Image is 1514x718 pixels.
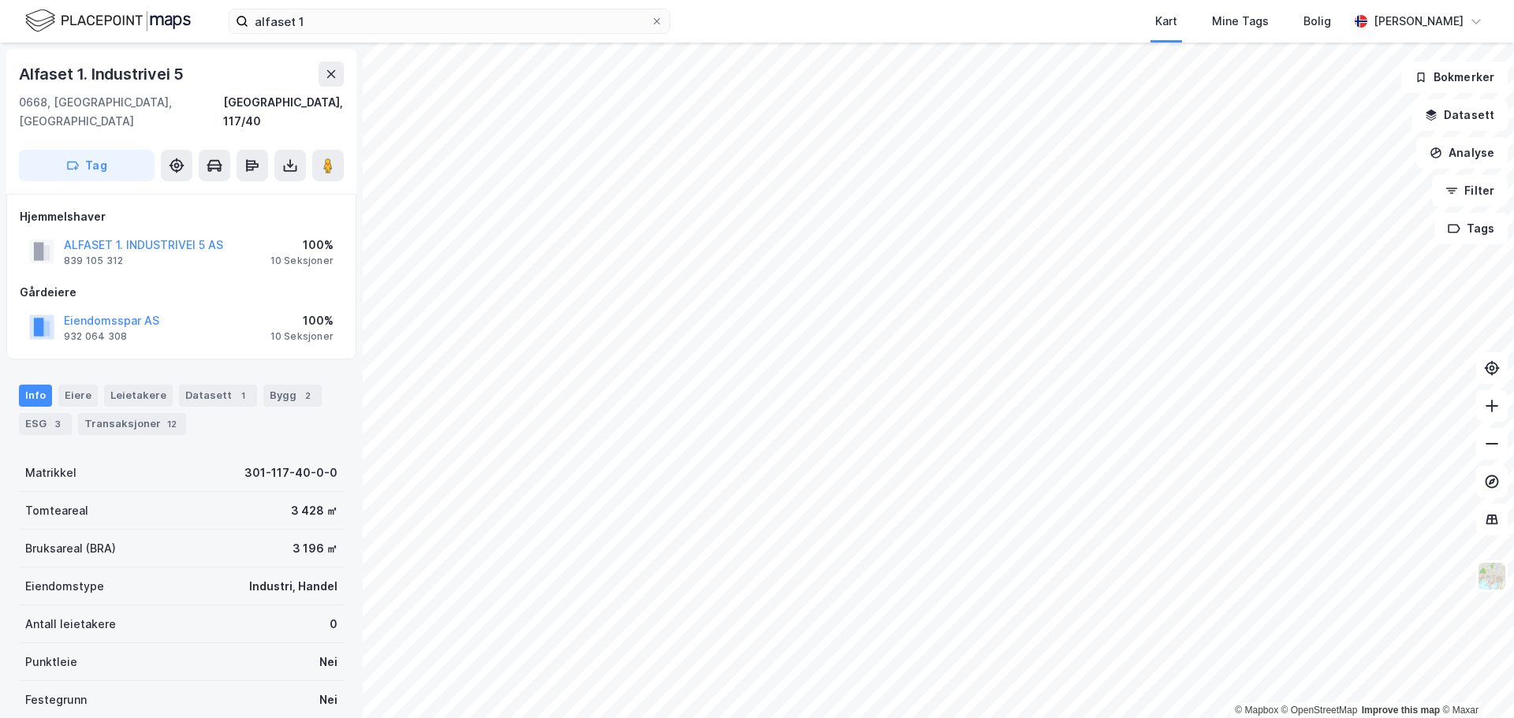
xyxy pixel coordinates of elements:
[1235,705,1278,716] a: Mapbox
[1434,213,1508,244] button: Tags
[223,93,344,131] div: [GEOGRAPHIC_DATA], 117/40
[248,9,651,33] input: Søk på adresse, matrikkel, gårdeiere, leietakere eller personer
[1411,99,1508,131] button: Datasett
[1401,61,1508,93] button: Bokmerker
[270,236,334,255] div: 100%
[270,255,334,267] div: 10 Seksjoner
[25,577,104,596] div: Eiendomstype
[25,615,116,634] div: Antall leietakere
[1432,175,1508,206] button: Filter
[64,255,123,267] div: 839 105 312
[263,385,322,407] div: Bygg
[50,416,65,432] div: 3
[19,413,72,435] div: ESG
[1435,642,1514,718] div: Kontrollprogram for chat
[20,283,343,302] div: Gårdeiere
[25,690,87,709] div: Festegrunn
[25,463,76,482] div: Matrikkel
[104,385,173,407] div: Leietakere
[25,653,77,671] div: Punktleie
[244,463,337,482] div: 301-117-40-0-0
[1155,12,1177,31] div: Kart
[319,653,337,671] div: Nei
[1477,561,1507,591] img: Z
[1362,705,1440,716] a: Improve this map
[1281,705,1358,716] a: OpenStreetMap
[19,61,187,87] div: Alfaset 1. Industrivei 5
[20,207,343,226] div: Hjemmelshaver
[58,385,98,407] div: Eiere
[1435,642,1514,718] iframe: Chat Widget
[330,615,337,634] div: 0
[1416,137,1508,169] button: Analyse
[270,311,334,330] div: 100%
[291,501,337,520] div: 3 428 ㎡
[235,388,251,404] div: 1
[293,539,337,558] div: 3 196 ㎡
[78,413,186,435] div: Transaksjoner
[25,501,88,520] div: Tomteareal
[25,539,116,558] div: Bruksareal (BRA)
[300,388,315,404] div: 2
[25,7,191,35] img: logo.f888ab2527a4732fd821a326f86c7f29.svg
[1374,12,1464,31] div: [PERSON_NAME]
[164,416,180,432] div: 12
[19,93,223,131] div: 0668, [GEOGRAPHIC_DATA], [GEOGRAPHIC_DATA]
[270,330,334,343] div: 10 Seksjoner
[19,385,52,407] div: Info
[64,330,127,343] div: 932 064 308
[1303,12,1331,31] div: Bolig
[19,150,155,181] button: Tag
[179,385,257,407] div: Datasett
[319,690,337,709] div: Nei
[249,577,337,596] div: Industri, Handel
[1212,12,1269,31] div: Mine Tags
